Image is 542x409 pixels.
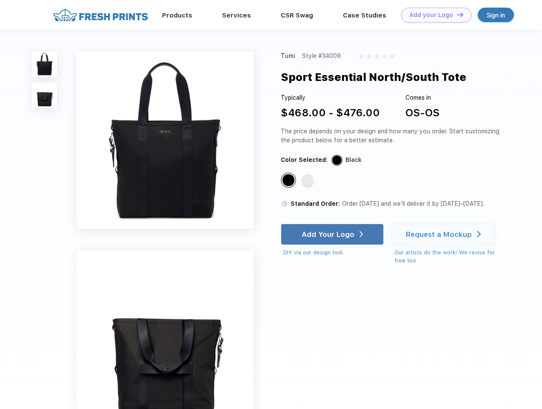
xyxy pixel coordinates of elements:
[51,8,151,23] img: fo%20logo%202.webp
[366,54,371,59] img: gray_star.svg
[283,248,384,257] div: DIY via our design tool.
[409,12,453,19] div: Add your Logo
[477,231,481,237] img: white arrow
[77,52,254,229] img: func=resize&h=640
[281,200,288,207] img: standard order
[394,248,503,265] div: Our artists do the work! We revise for free too.
[281,156,328,164] div: Color Selected:
[281,105,380,121] div: $468.00 - $476.00
[374,54,379,59] img: gray_star.svg
[281,52,296,60] div: Tumi
[457,12,463,17] img: DT
[291,200,340,207] span: Standard Order:
[32,52,57,77] img: func=resize&h=100
[345,156,362,164] div: Black
[382,54,387,59] img: gray_star.svg
[162,12,192,19] a: Products
[359,231,363,237] img: white arrow
[405,93,439,102] div: Comes in
[342,200,484,207] span: Order [DATE] and we’ll deliver it by [DATE]–[DATE].
[478,8,514,22] a: Sign in
[281,69,466,85] div: Sport Essential North/South Tote
[282,174,294,186] div: Black
[281,127,503,145] div: The price depends on your design and how many you order. Start customizing the product below for ...
[390,54,395,59] img: gray_star.svg
[32,83,57,108] img: func=resize&h=100
[405,105,439,121] div: OS-OS
[487,10,505,20] div: Sign in
[281,93,380,102] div: Typically
[359,54,364,59] img: gray_star.svg
[302,174,314,186] div: Off White Tan
[406,230,472,239] div: Request a Mockup
[302,52,341,60] div: Style #34009
[302,230,354,239] div: Add Your Logo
